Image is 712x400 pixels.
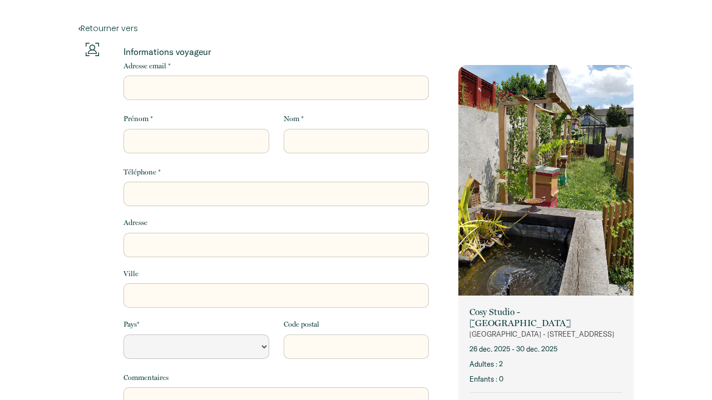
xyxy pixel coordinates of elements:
[123,372,169,383] label: Commentaires
[123,268,139,279] label: Ville
[469,329,622,339] p: [GEOGRAPHIC_DATA] - [STREET_ADDRESS]
[123,167,161,178] label: Téléphone *
[123,334,269,359] select: Default select example
[469,344,622,354] p: 26 déc. 2025 - 30 déc. 2025
[123,46,429,57] p: Informations voyageur
[469,374,622,384] p: Enfants : 0
[284,113,304,124] label: Nom *
[123,217,147,228] label: Adresse
[78,22,634,34] a: Retourner vers
[123,319,140,330] label: Pays
[86,43,99,56] img: guests-info
[469,359,622,369] p: Adultes : 2
[458,65,634,298] img: rental-image
[123,61,171,72] label: Adresse email *
[469,307,622,329] p: Cosy Studio - [GEOGRAPHIC_DATA]
[123,113,153,124] label: Prénom *
[284,319,319,330] label: Code postal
